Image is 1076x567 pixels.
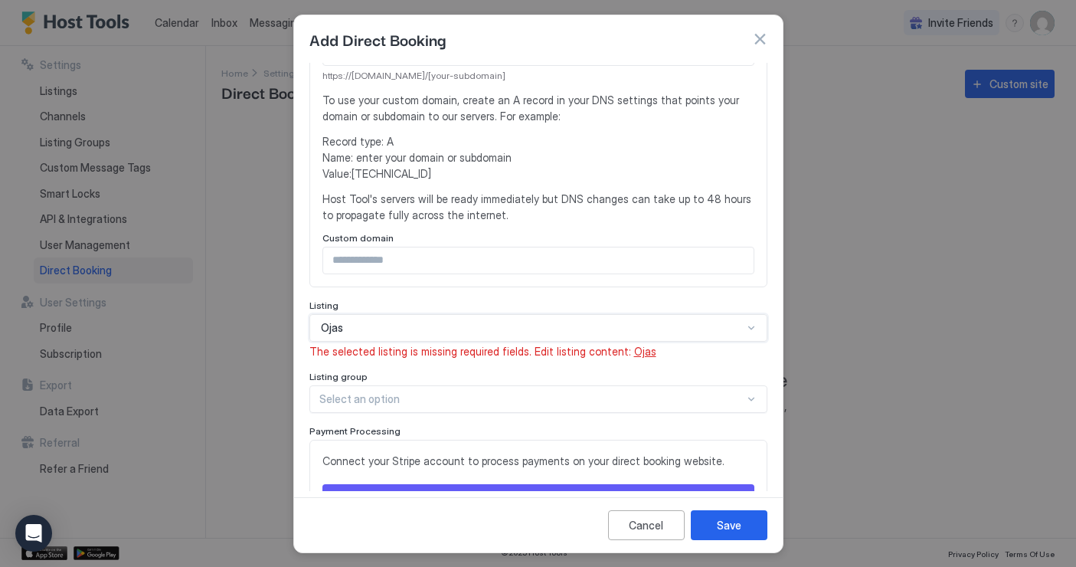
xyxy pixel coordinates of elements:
span: Listing group [309,371,368,382]
a: Ojas [634,345,656,358]
span: The selected listing is missing required fields. Edit listing content: [309,345,767,359]
span: Add Direct Booking [309,28,446,51]
span: Payment Processing [309,425,401,437]
div: Cancel [629,517,663,533]
span: Host Tool's servers will be ready immediately but DNS changes can take up to 48 hours to propagat... [322,191,754,223]
span: https://[DOMAIN_NAME]/[your-subdomain] [322,69,754,83]
input: Input Field [323,247,754,274]
button: Save [691,510,767,540]
span: Ojas [321,321,343,335]
span: Listing [309,300,338,311]
span: Record type: A Name: enter your domain or subdomain Value: [TECHNICAL_ID] [322,133,754,182]
button: Connect with Stripe [322,484,754,513]
div: Save [717,517,741,533]
div: Open Intercom Messenger [15,515,52,552]
div: Connect with Stripe [498,490,597,506]
span: Custom domain [322,232,394,244]
span: Connect your Stripe account to process payments on your direct booking website. [322,453,754,469]
span: To use your custom domain, create an A record in your DNS settings that points your domain or sub... [322,92,754,124]
button: Cancel [608,510,685,540]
